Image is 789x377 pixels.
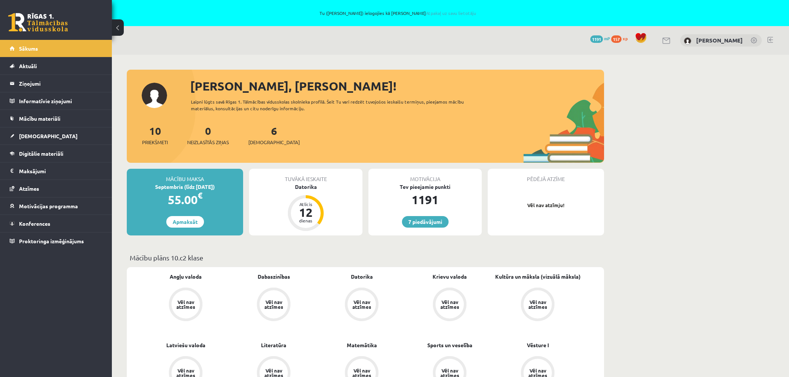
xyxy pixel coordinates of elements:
[368,183,482,191] div: Tev pieejamie punkti
[191,98,477,112] div: Laipni lūgts savā Rīgas 1. Tālmācības vidusskolas skolnieka profilā. Šeit Tu vari redzēt tuvojošo...
[590,35,603,43] span: 1191
[19,203,78,209] span: Motivācijas programma
[439,300,460,309] div: Vēl nav atzīmes
[261,341,286,349] a: Literatūra
[527,300,548,309] div: Vēl nav atzīmes
[368,191,482,209] div: 1191
[170,273,202,281] a: Angļu valoda
[19,220,50,227] span: Konferences
[19,115,60,122] span: Mācību materiāli
[142,288,230,323] a: Vēl nav atzīmes
[604,35,610,41] span: mP
[10,180,103,197] a: Atzīmes
[166,216,204,228] a: Apmaksāt
[230,288,318,323] a: Vēl nav atzīmes
[86,11,710,15] span: Tu ([PERSON_NAME]) ielogojies kā [PERSON_NAME]
[10,145,103,162] a: Digitālie materiāli
[19,133,78,139] span: [DEMOGRAPHIC_DATA]
[611,35,631,41] a: 157 xp
[249,183,362,232] a: Datorika Atlicis 12 dienas
[426,10,476,16] a: Atpakaļ uz savu lietotāju
[10,197,103,215] a: Motivācijas programma
[8,13,68,32] a: Rīgas 1. Tālmācības vidusskola
[19,92,103,110] legend: Informatīvie ziņojumi
[491,202,600,209] p: Vēl nav atzīmju!
[295,206,317,218] div: 12
[295,218,317,223] div: dienas
[494,288,582,323] a: Vēl nav atzīmes
[142,139,168,146] span: Priekšmeti
[696,37,743,44] a: [PERSON_NAME]
[127,191,243,209] div: 55.00
[249,169,362,183] div: Tuvākā ieskaite
[19,75,103,92] legend: Ziņojumi
[19,185,39,192] span: Atzīmes
[19,238,84,244] span: Proktoringa izmēģinājums
[19,162,103,180] legend: Maksājumi
[130,253,601,263] p: Mācību plāns 10.c2 klase
[19,45,38,52] span: Sākums
[368,169,482,183] div: Motivācija
[10,75,103,92] a: Ziņojumi
[527,341,549,349] a: Vēsture I
[351,273,373,281] a: Datorika
[263,300,284,309] div: Vēl nav atzīmes
[127,169,243,183] div: Mācību maksa
[402,216,449,228] a: 7 piedāvājumi
[10,162,103,180] a: Maksājumi
[295,202,317,206] div: Atlicis
[10,92,103,110] a: Informatīvie ziņojumi
[10,215,103,232] a: Konferences
[198,190,202,201] span: €
[433,273,467,281] a: Krievu valoda
[351,300,372,309] div: Vēl nav atzīmes
[495,273,581,281] a: Kultūra un māksla (vizuālā māksla)
[318,288,406,323] a: Vēl nav atzīmes
[248,124,300,146] a: 6[DEMOGRAPHIC_DATA]
[427,341,472,349] a: Sports un veselība
[611,35,622,43] span: 157
[166,341,205,349] a: Latviešu valoda
[488,169,604,183] div: Pēdējā atzīme
[19,150,63,157] span: Digitālie materiāli
[19,63,37,69] span: Aktuāli
[10,40,103,57] a: Sākums
[10,127,103,145] a: [DEMOGRAPHIC_DATA]
[406,288,494,323] a: Vēl nav atzīmes
[10,57,103,75] a: Aktuāli
[10,110,103,127] a: Mācību materiāli
[623,35,628,41] span: xp
[258,273,290,281] a: Dabaszinības
[684,37,691,45] img: Margarita Petruse
[190,77,604,95] div: [PERSON_NAME], [PERSON_NAME]!
[142,124,168,146] a: 10Priekšmeti
[187,124,229,146] a: 0Neizlasītās ziņas
[187,139,229,146] span: Neizlasītās ziņas
[10,232,103,250] a: Proktoringa izmēģinājums
[590,35,610,41] a: 1191 mP
[175,300,196,309] div: Vēl nav atzīmes
[347,341,377,349] a: Matemātika
[249,183,362,191] div: Datorika
[248,139,300,146] span: [DEMOGRAPHIC_DATA]
[127,183,243,191] div: Septembris (līdz [DATE])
